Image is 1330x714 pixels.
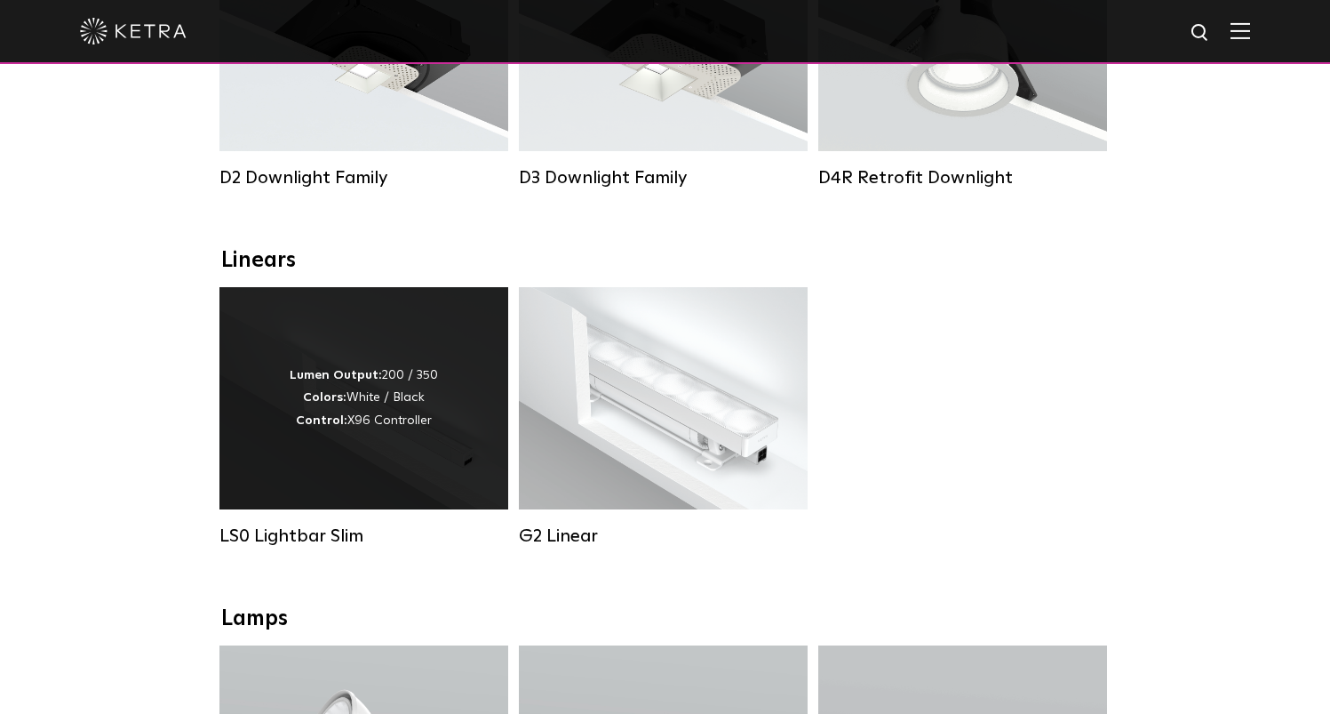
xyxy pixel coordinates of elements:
[519,287,808,547] a: G2 Linear Lumen Output:400 / 700 / 1000Colors:WhiteBeam Angles:Flood / [GEOGRAPHIC_DATA] / Narrow...
[221,606,1110,632] div: Lamps
[290,365,438,432] div: 200 / 350 White / Black X96 Controller
[818,167,1107,189] div: D4R Retrofit Downlight
[290,369,382,381] strong: Lumen Output:
[519,167,808,189] div: D3 Downlight Family
[1190,22,1212,44] img: search icon
[303,391,346,404] strong: Colors:
[219,525,508,547] div: LS0 Lightbar Slim
[219,287,508,547] a: LS0 Lightbar Slim Lumen Output:200 / 350Colors:White / BlackControl:X96 Controller
[296,414,347,427] strong: Control:
[219,167,508,189] div: D2 Downlight Family
[221,248,1110,274] div: Linears
[1230,22,1250,39] img: Hamburger%20Nav.svg
[80,18,187,44] img: ketra-logo-2019-white
[519,525,808,547] div: G2 Linear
